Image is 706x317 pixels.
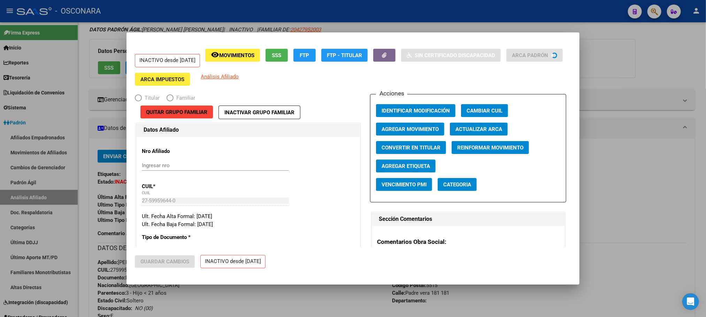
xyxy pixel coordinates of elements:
[142,94,160,102] span: Titular
[379,215,558,223] h1: Sección Comentarios
[376,89,407,98] h3: Acciones
[211,51,219,59] mat-icon: remove_red_eye
[376,141,446,154] button: Convertir en Titular
[382,181,427,188] span: Vencimiento PMI
[376,104,455,117] button: Identificar Modificación
[140,106,213,118] button: Quitar Grupo Familiar
[682,293,699,310] div: Open Intercom Messenger
[135,73,190,86] button: ARCA Impuestos
[382,145,440,151] span: Convertir en Titular
[142,147,206,155] p: Nro Afiliado
[142,233,206,241] p: Tipo de Documento *
[142,212,355,221] div: Ult. Fecha Alta Formal: [DATE]
[135,255,195,268] button: Guardar Cambios
[450,123,508,136] button: Actualizar ARCA
[272,52,282,59] span: SSS
[443,181,471,188] span: Categoria
[201,74,239,80] span: Análisis Afiliado
[266,49,288,62] button: SSS
[140,258,189,265] span: Guardar Cambios
[144,126,353,134] h1: Datos Afiliado
[135,54,200,68] p: INACTIVO desde [DATE]
[218,106,300,119] button: Inactivar Grupo Familiar
[300,52,309,59] span: FTP
[219,52,254,59] span: Movimientos
[452,141,529,154] button: Reinformar Movimiento
[457,145,523,151] span: Reinformar Movimiento
[174,94,195,102] span: Familiar
[382,108,450,114] span: Identificar Modificación
[135,96,202,102] mat-radio-group: Elija una opción
[327,52,362,59] span: FTP - Titular
[377,237,559,246] h3: Comentarios Obra Social:
[293,49,316,62] button: FTP
[506,49,563,62] button: ARCA Padrón
[401,49,501,62] button: Sin Certificado Discapacidad
[205,49,260,62] button: Movimientos
[382,126,439,132] span: Agregar Movimiento
[376,123,444,136] button: Agregar Movimiento
[467,108,502,114] span: Cambiar CUIL
[415,52,495,59] span: Sin Certificado Discapacidad
[376,160,436,172] button: Agregar Etiqueta
[382,163,430,169] span: Agregar Etiqueta
[140,76,184,83] span: ARCA Impuestos
[461,104,508,117] button: Cambiar CUIL
[200,255,266,269] p: INACTIVO desde [DATE]
[142,221,355,229] div: Ult. Fecha Baja Formal: [DATE]
[512,52,548,59] span: ARCA Padrón
[224,109,294,116] span: Inactivar Grupo Familiar
[455,126,502,132] span: Actualizar ARCA
[376,178,432,191] button: Vencimiento PMI
[321,49,368,62] button: FTP - Titular
[438,178,477,191] button: Categoria
[146,109,207,115] span: Quitar Grupo Familiar
[142,183,206,191] p: CUIL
